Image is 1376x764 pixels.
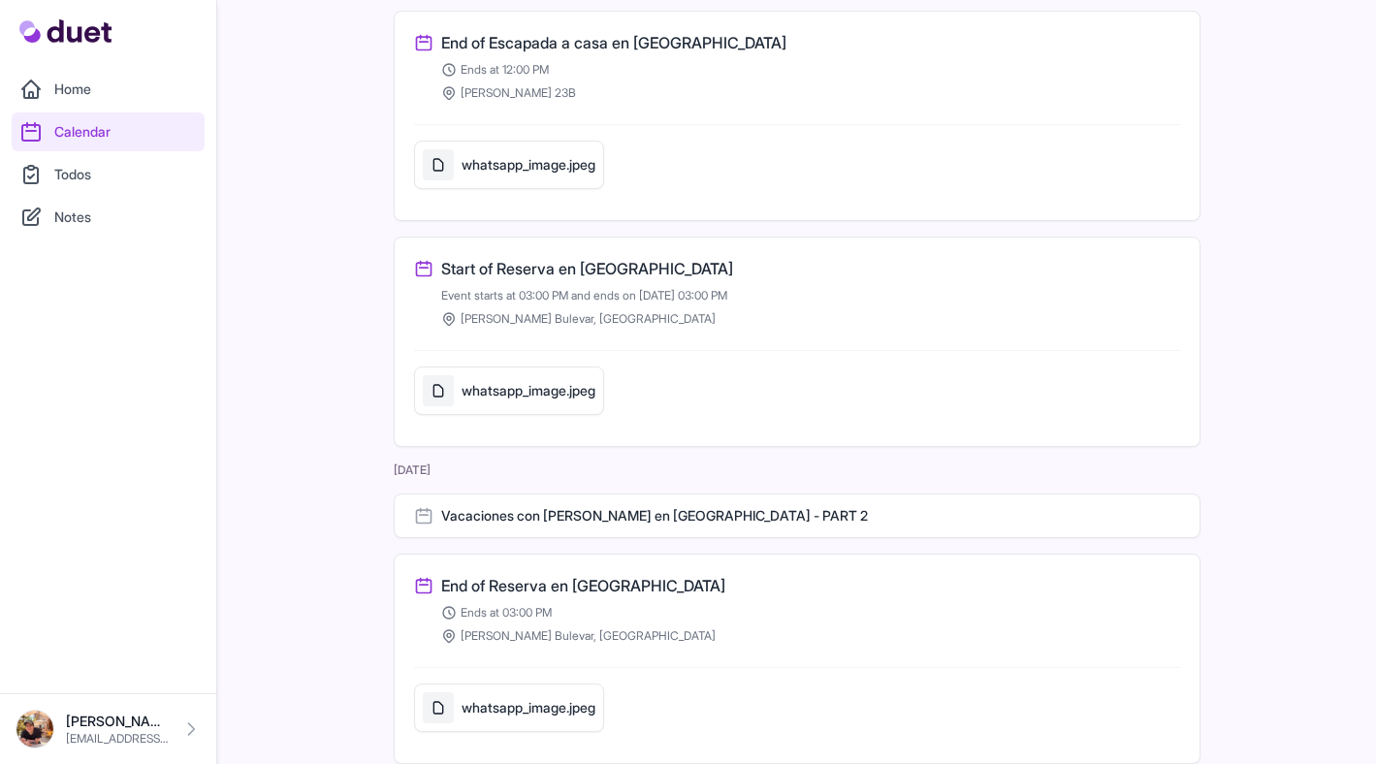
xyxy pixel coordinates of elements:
a: Vacaciones con [PERSON_NAME] en [GEOGRAPHIC_DATA] - PART 2 [394,493,1200,538]
h2: [DATE] [394,462,1200,478]
p: [EMAIL_ADDRESS][DOMAIN_NAME] [66,731,170,747]
span: [PERSON_NAME] Bulevar, [GEOGRAPHIC_DATA] [461,311,716,327]
p: [PERSON_NAME] [66,712,170,731]
h3: Vacaciones con [PERSON_NAME] en [GEOGRAPHIC_DATA] - PART 2 [441,506,868,525]
a: whatsapp_image.jpeg [414,366,604,427]
span: [PERSON_NAME] 23B [461,85,576,101]
a: whatsapp_image.jpeg [414,141,604,201]
img: IMG_0065.jpeg [16,710,54,748]
a: Notes [12,198,205,237]
a: End of Escapada a casa en [GEOGRAPHIC_DATA] Ends at 12:00 PM [PERSON_NAME] 23B [414,31,1180,101]
span: Ends at 12:00 PM [461,62,549,78]
span: [PERSON_NAME] Bulevar, [GEOGRAPHIC_DATA] [461,628,716,644]
h5: whatsapp_image.jpeg [462,381,595,400]
div: Event starts at 03:00 PM and ends on [DATE] 03:00 PM [441,288,1180,303]
h3: End of Reserva en [GEOGRAPHIC_DATA] [441,574,725,597]
a: Todos [12,155,205,194]
h3: Start of Reserva en [GEOGRAPHIC_DATA] [441,257,733,280]
a: Calendar [12,112,205,151]
a: whatsapp_image.jpeg [414,684,604,744]
h3: End of Escapada a casa en [GEOGRAPHIC_DATA] [441,31,786,54]
a: [PERSON_NAME] [EMAIL_ADDRESS][DOMAIN_NAME] [16,710,201,748]
h5: whatsapp_image.jpeg [462,698,595,717]
h5: whatsapp_image.jpeg [462,155,595,175]
a: Start of Reserva en [GEOGRAPHIC_DATA] Event starts at 03:00 PM and ends on [DATE] 03:00 PM [PERSO... [414,257,1180,327]
span: Ends at 03:00 PM [461,605,552,621]
a: End of Reserva en [GEOGRAPHIC_DATA] Ends at 03:00 PM [PERSON_NAME] Bulevar, [GEOGRAPHIC_DATA] [414,574,1180,644]
a: Home [12,70,205,109]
